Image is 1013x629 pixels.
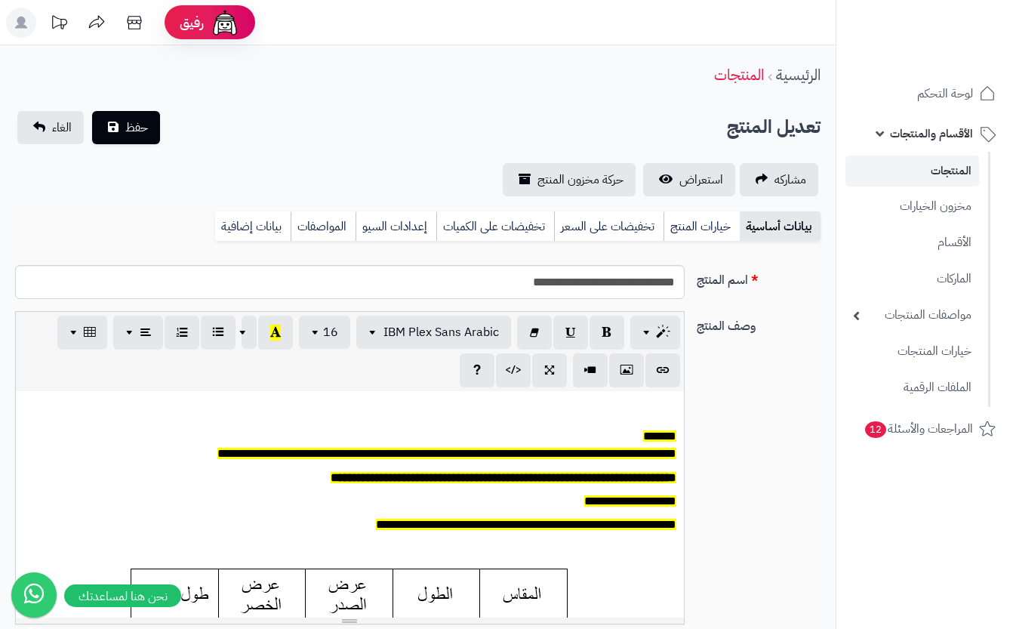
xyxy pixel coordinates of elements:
button: IBM Plex Sans Arabic [356,316,511,349]
a: المواصفات [291,211,356,242]
a: مواصفات المنتجات [845,299,979,331]
a: حركة مخزون المنتج [503,163,636,196]
a: تحديثات المنصة [40,8,78,42]
a: المراجعات والأسئلة12 [845,411,1004,447]
span: 16 [323,323,338,341]
span: لوحة التحكم [917,83,973,104]
a: استعراض [643,163,735,196]
span: مشاركه [774,171,806,189]
a: المنتجات [845,156,979,187]
a: الرئيسية [776,63,821,86]
a: مخزون الخيارات [845,190,979,223]
button: حفظ [92,111,160,144]
img: logo-2.png [910,22,999,54]
a: الماركات [845,263,979,295]
button: 16 [299,316,350,349]
h2: تعديل المنتج [727,112,821,143]
a: مشاركه [740,163,818,196]
a: خيارات المنتجات [845,335,979,368]
span: استعراض [679,171,723,189]
a: الملفات الرقمية [845,372,979,404]
a: المنتجات [714,63,764,86]
a: تخفيضات على السعر [554,211,664,242]
a: لوحة التحكم [845,76,1004,112]
a: بيانات إضافية [215,211,291,242]
span: رفيق [180,14,204,32]
span: الغاء [52,119,72,137]
label: وصف المنتج [691,311,827,335]
a: خيارات المنتج [664,211,740,242]
a: إعدادات السيو [356,211,436,242]
span: حفظ [125,119,148,137]
span: IBM Plex Sans Arabic [383,323,499,341]
img: ai-face.png [210,8,240,38]
a: الأقسام [845,227,979,259]
span: الأقسام والمنتجات [890,123,973,144]
span: المراجعات والأسئلة [864,418,973,439]
a: الغاء [17,111,84,144]
a: تخفيضات على الكميات [436,211,554,242]
a: بيانات أساسية [740,211,821,242]
label: اسم المنتج [691,265,827,289]
span: 12 [864,421,887,439]
span: حركة مخزون المنتج [537,171,624,189]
